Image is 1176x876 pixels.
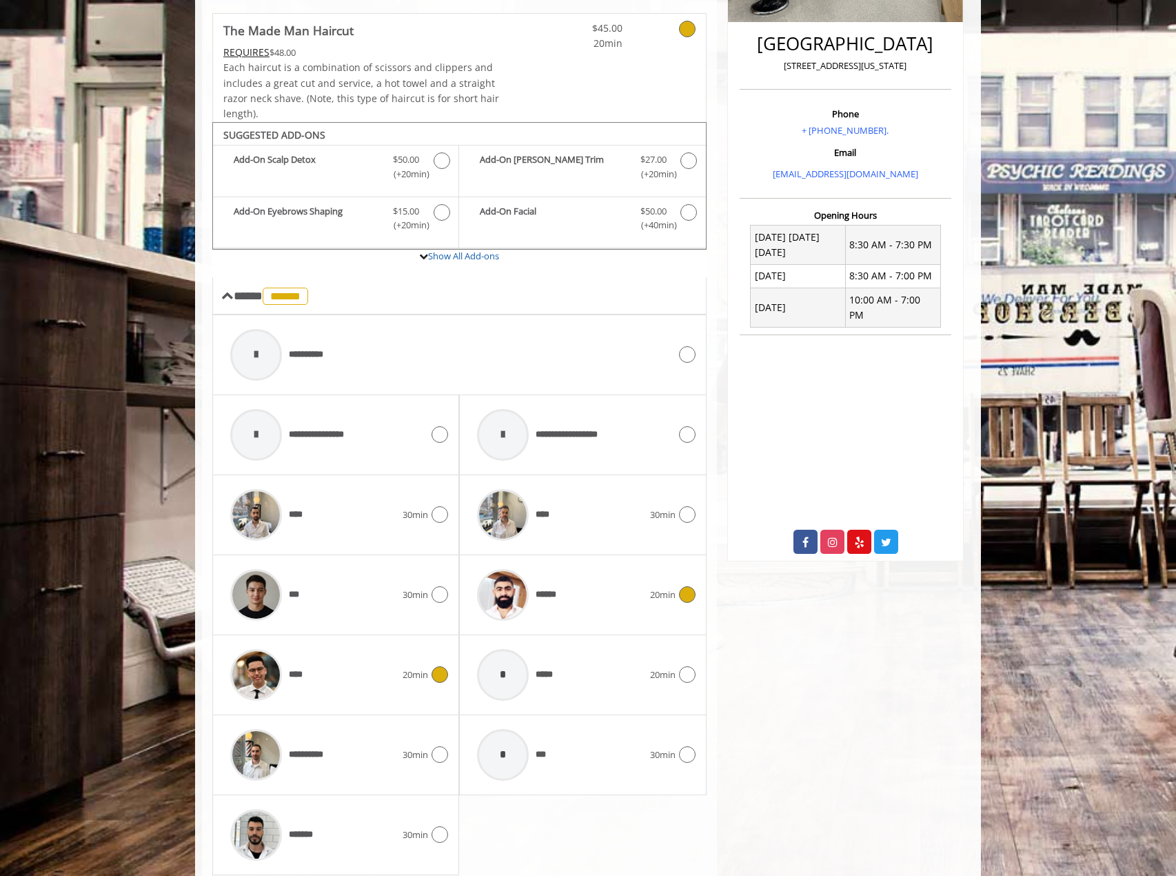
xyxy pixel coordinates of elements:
b: Add-On [PERSON_NAME] Trim [480,152,626,181]
label: Add-On Beard Trim [466,152,698,185]
a: [EMAIL_ADDRESS][DOMAIN_NAME] [773,168,918,180]
label: Add-On Scalp Detox [220,152,452,185]
td: 8:30 AM - 7:30 PM [845,226,940,265]
span: $15.00 [393,204,419,219]
span: 30min [403,828,428,842]
b: The Made Man Haircut [223,21,354,40]
h3: Email [743,148,948,157]
span: 20min [650,668,676,682]
span: 30min [403,588,428,602]
div: $48.00 [223,45,500,60]
td: 10:00 AM - 7:00 PM [845,288,940,328]
b: Add-On Scalp Detox [234,152,379,181]
span: Each haircut is a combination of scissors and clippers and includes a great cut and service, a ho... [223,61,499,120]
td: [DATE] [DATE] [DATE] [751,226,846,265]
h3: Phone [743,109,948,119]
b: Add-On Facial [480,204,626,233]
span: $50.00 [640,204,667,219]
span: 30min [403,748,428,762]
span: (+20min ) [633,167,673,181]
span: (+40min ) [633,218,673,232]
a: + [PHONE_NUMBER]. [802,124,889,137]
label: Add-On Facial [466,204,698,237]
span: 20min [541,36,622,51]
span: $50.00 [393,152,419,167]
b: SUGGESTED ADD-ONS [223,128,325,141]
h3: Opening Hours [740,210,951,220]
h2: [GEOGRAPHIC_DATA] [743,34,948,54]
label: Add-On Eyebrows Shaping [220,204,452,237]
p: [STREET_ADDRESS][US_STATE] [743,59,948,73]
td: [DATE] [751,288,846,328]
a: Show All Add-ons [428,250,499,262]
span: 30min [403,508,428,522]
span: $27.00 [640,152,667,167]
div: The Made Man Haircut Add-onS [212,122,707,250]
span: (+20min ) [386,218,427,232]
span: 30min [650,748,676,762]
span: 20min [650,588,676,602]
span: $45.00 [541,21,622,36]
b: Add-On Eyebrows Shaping [234,204,379,233]
span: (+20min ) [386,167,427,181]
td: 8:30 AM - 7:00 PM [845,264,940,288]
td: [DATE] [751,264,846,288]
span: 20min [403,668,428,682]
span: This service needs some Advance to be paid before we block your appointment [223,46,270,59]
span: 30min [650,508,676,522]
